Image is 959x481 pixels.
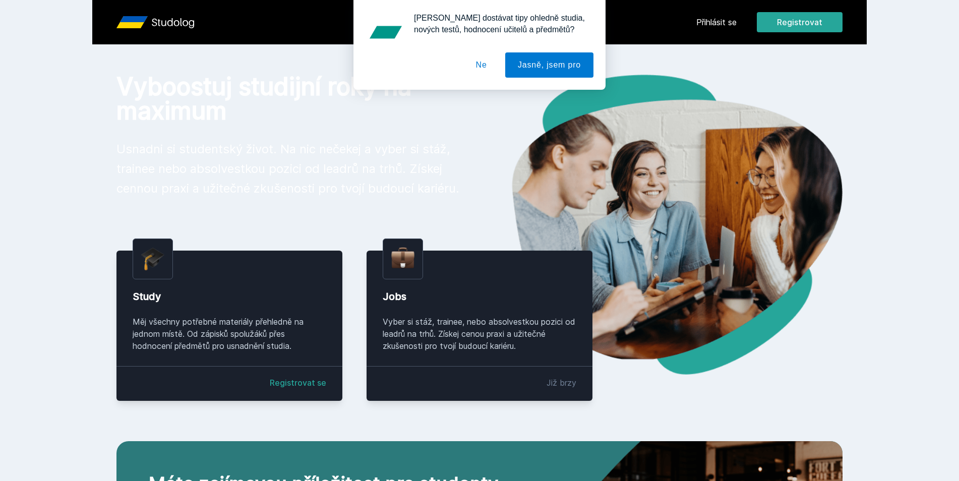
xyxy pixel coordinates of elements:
img: hero.png [479,75,843,375]
h1: Vyboostuj studijní roky na maximum [116,75,463,123]
a: Registrovat se [270,377,326,389]
div: Jobs [383,289,576,304]
img: graduation-cap.png [141,247,164,271]
div: [PERSON_NAME] dostávat tipy ohledně studia, nových testů, hodnocení učitelů a předmětů? [406,12,593,35]
button: Ne [463,52,500,78]
div: Vyber si stáž, trainee, nebo absolvestkou pozici od leadrů na trhů. Získej cenou praxi a užitečné... [383,316,576,352]
img: notification icon [366,12,406,52]
div: Study [133,289,326,304]
div: Již brzy [547,377,576,389]
img: briefcase.png [391,245,414,271]
p: Usnadni si studentský život. Na nic nečekej a vyber si stáž, trainee nebo absolvestkou pozici od ... [116,139,463,198]
button: Jasně, jsem pro [505,52,593,78]
div: Měj všechny potřebné materiály přehledně na jednom místě. Od zápisků spolužáků přes hodnocení pře... [133,316,326,352]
